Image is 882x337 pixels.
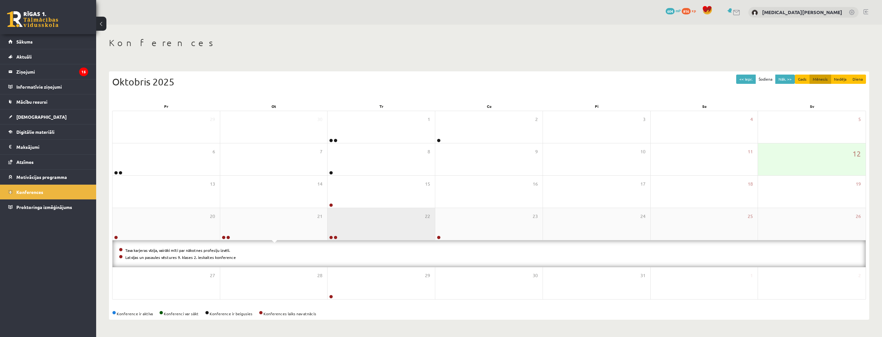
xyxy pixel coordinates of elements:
[533,213,538,220] span: 23
[535,116,538,123] span: 2
[16,54,32,60] span: Aktuāli
[16,174,67,180] span: Motivācijas programma
[795,75,810,84] button: Gads
[16,140,88,154] legend: Maksājumi
[533,272,538,279] span: 30
[8,200,88,214] a: Proktoringa izmēģinājums
[748,213,753,220] span: 25
[775,75,795,84] button: Nāk. >>
[425,181,430,188] span: 15
[692,8,696,13] span: xp
[831,75,850,84] button: Nedēļa
[435,102,543,111] div: Ce
[8,49,88,64] a: Aktuāli
[220,102,328,111] div: Ot
[856,213,861,220] span: 26
[8,155,88,169] a: Atzīmes
[112,75,866,89] div: Oktobris 2025
[762,9,842,15] a: [MEDICAL_DATA][PERSON_NAME]
[7,11,58,27] a: Rīgas 1. Tālmācības vidusskola
[212,148,215,155] span: 6
[849,75,866,84] button: Diena
[210,181,215,188] span: 13
[210,213,215,220] span: 20
[428,116,430,123] span: 1
[748,181,753,188] span: 18
[750,116,753,123] span: 4
[676,8,681,13] span: mP
[317,181,322,188] span: 14
[666,8,681,13] a: 604 mP
[640,181,645,188] span: 17
[125,255,236,260] a: Latvijas un pasaules vēstures 9. klases 2. ieskaites konference
[16,129,54,135] span: Digitālie materiāli
[16,79,88,94] legend: Informatīvie ziņojumi
[752,10,758,16] img: Nikita Gendeļmans
[533,181,538,188] span: 16
[758,102,866,111] div: Sv
[317,213,322,220] span: 21
[748,148,753,155] span: 11
[736,75,756,84] button: << Iepr.
[853,148,861,159] span: 12
[210,116,215,123] span: 29
[16,114,67,120] span: [DEMOGRAPHIC_DATA]
[640,148,645,155] span: 10
[16,99,47,105] span: Mācību resursi
[8,140,88,154] a: Maksājumi
[428,148,430,155] span: 8
[640,213,645,220] span: 24
[112,102,220,111] div: Pr
[317,272,322,279] span: 28
[543,102,651,111] div: Pi
[16,39,33,44] span: Sākums
[858,272,861,279] span: 2
[79,68,88,76] i: 15
[328,102,435,111] div: Tr
[750,272,753,279] span: 1
[643,116,645,123] span: 3
[16,159,34,165] span: Atzīmes
[755,75,776,84] button: Šodiena
[682,8,691,14] span: 816
[8,124,88,139] a: Digitālie materiāli
[810,75,831,84] button: Mēnesis
[666,8,675,14] span: 604
[109,37,869,48] h1: Konferences
[16,189,43,195] span: Konferences
[858,116,861,123] span: 5
[8,64,88,79] a: Ziņojumi15
[8,170,88,184] a: Motivācijas programma
[425,272,430,279] span: 29
[16,64,88,79] legend: Ziņojumi
[16,204,72,210] span: Proktoringa izmēģinājums
[8,185,88,199] a: Konferences
[425,213,430,220] span: 22
[317,116,322,123] span: 30
[8,79,88,94] a: Informatīvie ziņojumi
[651,102,758,111] div: Se
[210,272,215,279] span: 27
[8,34,88,49] a: Sākums
[535,148,538,155] span: 9
[112,311,866,317] div: Konference ir aktīva Konferenci var sākt Konference ir beigusies Konferences laiks nav atnācis
[856,181,861,188] span: 19
[8,94,88,109] a: Mācību resursi
[8,109,88,124] a: [DEMOGRAPHIC_DATA]
[682,8,699,13] a: 816 xp
[640,272,645,279] span: 31
[125,248,230,253] a: Tava karjeras vīzija, vairāki mīti par nākotnes profesiju izvēli.
[320,148,322,155] span: 7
